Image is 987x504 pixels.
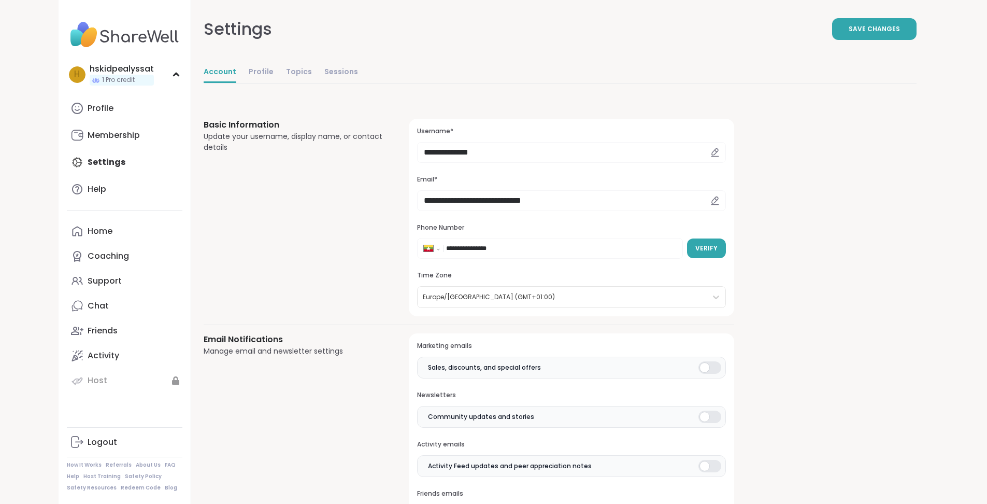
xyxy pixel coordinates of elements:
a: Coaching [67,244,182,269]
h3: Activity emails [417,440,725,449]
div: hskidpealyssat [90,63,154,75]
a: About Us [136,461,161,469]
a: How It Works [67,461,102,469]
h3: Phone Number [417,223,725,232]
a: Redeem Code [121,484,161,492]
a: Home [67,219,182,244]
a: Topics [286,62,312,83]
a: Host Training [83,473,121,480]
a: Profile [67,96,182,121]
div: Logout [88,437,117,448]
a: Logout [67,430,182,455]
a: Profile [249,62,274,83]
h3: Newsletters [417,391,725,400]
a: Help [67,177,182,202]
a: Activity [67,343,182,368]
div: Chat [88,300,109,312]
span: 1 Pro credit [102,76,135,85]
a: Chat [67,293,182,318]
div: Settings [204,17,272,41]
h3: Email* [417,175,725,184]
span: Verify [695,244,718,253]
button: Verify [687,239,726,258]
div: Friends [88,325,118,337]
span: Save Changes [849,24,900,34]
a: Account [204,62,236,83]
a: Friends [67,318,182,343]
h3: Marketing emails [417,342,725,351]
span: Sales, discounts, and special offers [428,363,541,372]
a: Help [67,473,79,480]
h3: Basic Information [204,119,384,131]
a: Support [67,269,182,293]
h3: Email Notifications [204,333,384,346]
a: Sessions [324,62,358,83]
a: Membership [67,123,182,148]
span: Community updates and stories [428,412,534,422]
div: Support [88,275,122,287]
a: Referrals [106,461,132,469]
img: ShareWell Nav Logo [67,17,182,53]
span: h [74,68,80,81]
h3: Friends emails [417,489,725,498]
a: Blog [165,484,177,492]
a: Safety Resources [67,484,117,492]
button: Save Changes [832,18,917,40]
a: FAQ [165,461,176,469]
div: Membership [88,130,140,141]
span: Activity Feed updates and peer appreciation notes [428,461,592,471]
div: Profile [88,103,113,114]
div: Host [88,375,107,386]
div: Coaching [88,250,129,262]
div: Update your username, display name, or contact details [204,131,384,153]
h3: Time Zone [417,271,725,280]
div: Manage email and newsletter settings [204,346,384,357]
a: Safety Policy [125,473,162,480]
a: Host [67,368,182,393]
h3: Username* [417,127,725,136]
div: Help [88,184,106,195]
div: Home [88,226,112,237]
div: Activity [88,350,119,361]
